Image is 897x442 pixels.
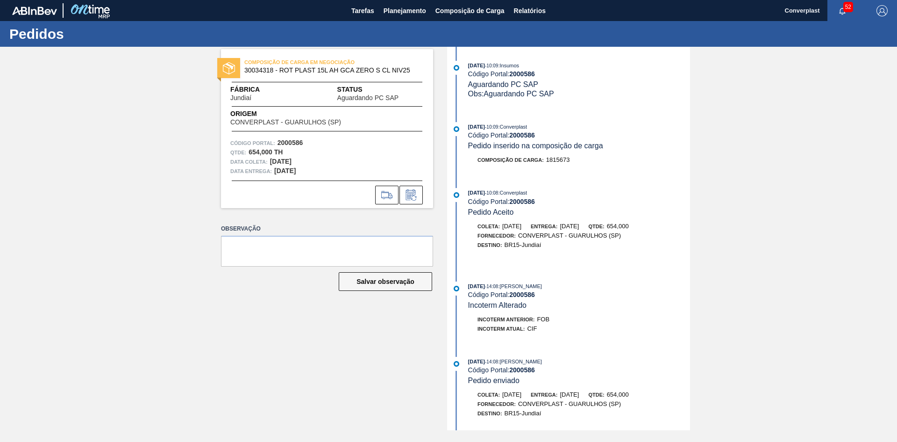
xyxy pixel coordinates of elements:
span: BR15-Jundiaí [505,410,541,417]
span: : Converplast [498,124,527,130]
strong: [DATE] [274,167,296,174]
span: CONVERPLAST - GUARULHOS (SP) [518,232,621,239]
span: Entrega: [531,392,557,398]
span: Status [337,85,424,94]
span: Aguardando PC SAP [337,94,399,101]
img: status [223,62,235,74]
span: Destino: [477,411,502,416]
span: CIF [527,325,537,332]
span: Aguardando PC SAP [468,80,538,88]
span: Planejamento [384,5,426,16]
span: : Insumos [498,63,519,68]
span: - 14:08 [485,359,498,364]
span: Jundiaí [230,94,251,101]
span: Relatórios [514,5,546,16]
span: Obs: Aguardando PC SAP [468,90,554,98]
img: atual [454,126,459,132]
div: Código Portal: [468,70,690,78]
span: Qtde : [230,148,246,157]
span: Composição de Carga [435,5,505,16]
span: Tarefas [351,5,374,16]
img: atual [454,286,459,291]
span: Pedido enviado [468,377,520,384]
span: [DATE] [468,63,485,68]
span: CONVERPLAST - GUARULHOS (SP) [518,400,621,407]
span: Composição de Carga : [477,157,544,163]
span: Entrega: [531,224,557,229]
span: COMPOSIÇÃO DE CARGA EM NEGOCIAÇÃO [244,58,375,67]
span: Código Portal: [230,138,275,148]
strong: 2000586 [509,291,535,298]
strong: 2000586 [509,131,535,139]
strong: 654,000 TH [249,148,283,156]
span: Incoterm Atual: [477,326,525,332]
span: Qtde: [588,392,604,398]
span: BR15-Jundiaí [505,241,541,248]
span: CONVERPLAST - GUARULHOS (SP) [230,119,341,126]
span: 654,000 [607,223,629,230]
span: [DATE] [468,283,485,289]
span: - 10:09 [485,124,498,130]
span: : [PERSON_NAME] [498,359,542,364]
span: Origem [230,109,368,119]
strong: 2000586 [509,70,535,78]
span: [DATE] [468,190,485,196]
div: Código Portal: [468,366,690,374]
span: 30034318 - ROT PLAST 15L AH GCA ZERO S CL NIV25 [244,67,414,74]
span: - 10:09 [485,63,498,68]
span: [DATE] [560,223,579,230]
span: Fornecedor: [477,401,516,407]
span: Data entrega: [230,167,272,176]
span: Incoterm Alterado [468,301,527,309]
span: - 14:08 [485,284,498,289]
img: atual [454,192,459,198]
span: Data coleta: [230,157,268,167]
span: Qtde: [588,224,604,229]
label: Observação [221,222,433,236]
img: TNhmsLtSVTkK8tSr43FrP2fwEKptu5GPRR3wAAAABJRU5ErkJggg== [12,7,57,15]
strong: 2000586 [509,366,535,374]
img: atual [454,361,459,367]
div: Código Portal: [468,291,690,298]
span: Pedido inserido na composição de carga [468,142,603,150]
button: Salvar observação [339,272,432,291]
span: [DATE] [560,391,579,398]
span: [DATE] [468,124,485,130]
strong: 2000586 [278,139,303,146]
img: Logout [876,5,888,16]
span: Destino: [477,242,502,248]
div: Código Portal: [468,198,690,205]
h1: Pedidos [9,29,175,39]
span: - 10:08 [485,190,498,196]
span: [DATE] [502,223,521,230]
strong: 2000586 [509,198,535,205]
span: 52 [843,2,853,12]
span: : [PERSON_NAME] [498,283,542,289]
strong: [DATE] [270,158,292,165]
span: 654,000 [607,391,629,398]
span: [DATE] [502,391,521,398]
span: Coleta: [477,224,500,229]
span: Coleta: [477,392,500,398]
span: Incoterm Anterior: [477,317,534,322]
div: Ir para Composição de Carga [375,186,399,204]
span: Fábrica [230,85,281,94]
div: Código Portal: [468,131,690,139]
span: 1815673 [546,156,570,163]
span: FOB [537,316,549,323]
span: Fornecedor: [477,233,516,239]
span: [DATE] [468,359,485,364]
img: atual [454,65,459,71]
span: : Converplast [498,190,527,196]
div: Informar alteração no pedido [399,186,423,204]
button: Notificações [827,4,857,17]
span: Pedido Aceito [468,208,514,216]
